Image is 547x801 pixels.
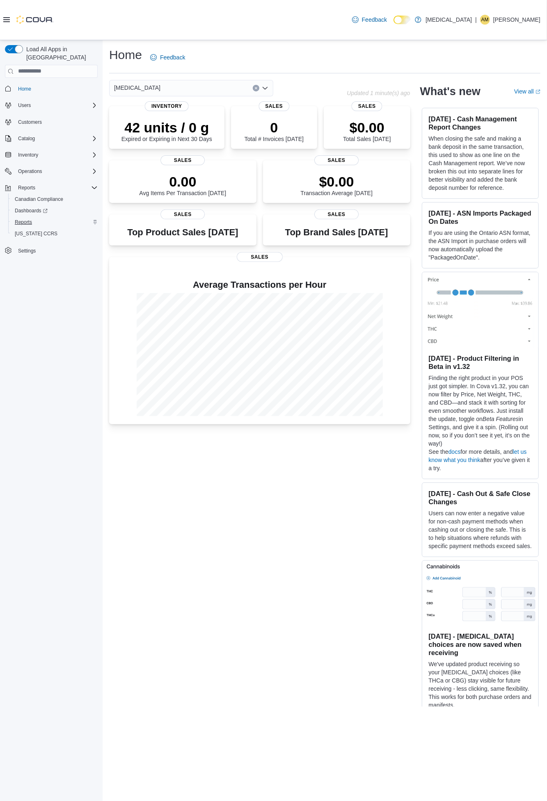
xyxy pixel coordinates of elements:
span: Settings [18,248,36,254]
span: Users [18,102,31,109]
span: AM [481,15,489,25]
span: Sales [161,209,205,219]
a: Feedback [349,11,390,28]
a: Dashboards [8,205,101,216]
p: [PERSON_NAME] [493,15,540,25]
button: Catalog [2,133,101,144]
span: Dashboards [15,207,48,214]
a: let us know what you think [429,448,527,463]
button: Reports [15,183,39,193]
p: Updated 1 minute(s) ago [347,90,410,96]
button: Home [2,83,101,95]
a: Feedback [147,49,188,66]
p: $0.00 [300,173,373,190]
span: Home [18,86,31,92]
span: Operations [18,168,42,175]
p: If you are using the Ontario ASN format, the ASN Import in purchase orders will now automatically... [429,229,532,262]
div: Avg Items Per Transaction [DATE] [139,173,226,196]
span: Inventory [15,150,98,160]
button: Inventory [2,149,101,161]
span: Customers [15,117,98,127]
button: Settings [2,244,101,256]
button: Canadian Compliance [8,193,101,205]
p: When closing the safe and making a bank deposit in the same transaction, this used to show as one... [429,134,532,192]
p: 0.00 [139,173,226,190]
span: Sales [352,101,382,111]
button: Customers [2,116,101,128]
button: Operations [15,166,46,176]
span: [MEDICAL_DATA] [114,83,160,93]
button: Open list of options [262,85,268,91]
span: Reports [18,184,35,191]
h2: What's new [420,85,481,98]
span: Home [15,84,98,94]
span: Washington CCRS [11,229,98,239]
span: Canadian Compliance [15,196,63,203]
span: Sales [314,155,359,165]
span: Dashboards [11,206,98,216]
div: Transaction Average [DATE] [300,173,373,196]
div: Angus MacDonald [480,15,490,25]
p: See the for more details, and after you’ve given it a try. [429,448,532,472]
h3: [DATE] - [MEDICAL_DATA] choices are now saved when receiving [429,632,532,657]
div: Total Sales [DATE] [343,119,391,142]
span: Sales [314,209,359,219]
span: [US_STATE] CCRS [15,230,57,237]
p: [MEDICAL_DATA] [426,15,472,25]
p: 0 [245,119,304,136]
span: Reports [15,219,32,225]
p: Finding the right product in your POS just got simpler. In Cova v1.32, you can now filter by Pric... [429,374,532,448]
span: Users [15,100,98,110]
span: Inventory [18,152,38,158]
span: Operations [15,166,98,176]
span: Sales [237,252,283,262]
button: Catalog [15,134,38,143]
a: docs [449,448,461,455]
a: Home [15,84,34,94]
span: Reports [15,183,98,193]
a: [US_STATE] CCRS [11,229,61,239]
h3: [DATE] - Cash Out & Safe Close Changes [429,489,532,506]
button: Users [15,100,34,110]
a: Canadian Compliance [11,194,66,204]
h3: [DATE] - Cash Management Report Changes [429,115,532,131]
div: Total # Invoices [DATE] [245,119,304,142]
span: Dark Mode [394,24,394,25]
h3: Top Product Sales [DATE] [127,228,238,237]
a: Dashboards [11,206,51,216]
span: Sales [161,155,205,165]
p: 42 units / 0 g [121,119,212,136]
button: Clear input [253,85,259,91]
nav: Complex example [5,80,98,278]
a: Settings [15,246,39,256]
span: Canadian Compliance [11,194,98,204]
svg: External link [536,89,540,94]
div: Expired or Expiring in Next 30 Days [121,119,212,142]
button: Operations [2,166,101,177]
em: Beta Features [483,416,519,422]
button: Reports [2,182,101,193]
span: Feedback [160,53,185,61]
span: Customers [18,119,42,125]
p: We've updated product receiving so your [MEDICAL_DATA] choices (like THCa or CBG) stay visible fo... [429,660,532,709]
h1: Home [109,47,142,63]
span: Load All Apps in [GEOGRAPHIC_DATA] [23,45,98,61]
button: Inventory [15,150,41,160]
button: Reports [8,216,101,228]
span: Sales [259,101,289,111]
span: Settings [15,245,98,255]
p: Users can now enter a negative value for non-cash payment methods when cashing out or closing the... [429,509,532,550]
h3: [DATE] - ASN Imports Packaged On Dates [429,209,532,225]
img: Cova [16,16,53,24]
button: Users [2,100,101,111]
p: $0.00 [343,119,391,136]
span: Catalog [18,135,35,142]
h4: Average Transactions per Hour [116,280,404,290]
a: Customers [15,117,45,127]
a: Reports [11,217,35,227]
p: | [475,15,477,25]
h3: Top Brand Sales [DATE] [285,228,388,237]
span: Inventory [145,101,189,111]
h3: [DATE] - Product Filtering in Beta in v1.32 [429,354,532,371]
a: View allExternal link [514,88,540,95]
